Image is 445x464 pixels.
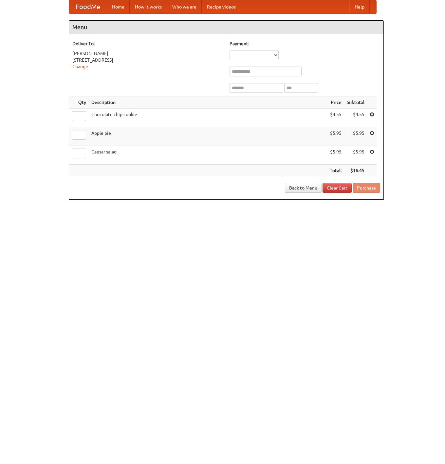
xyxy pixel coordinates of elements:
[89,127,327,146] td: Apple pie
[285,183,322,193] a: Back to Menu
[69,0,107,13] a: FoodMe
[89,109,327,127] td: Chocolate chip cookie
[202,0,241,13] a: Recipe videos
[327,146,344,165] td: $5.95
[344,96,367,109] th: Subtotal
[69,21,383,34] h4: Menu
[89,146,327,165] td: Caesar salad
[72,40,223,47] h5: Deliver To:
[344,127,367,146] td: $5.95
[353,183,380,193] button: Purchase
[130,0,167,13] a: How it works
[344,165,367,177] th: $16.45
[167,0,202,13] a: Who we are
[349,0,370,13] a: Help
[72,64,88,69] a: Change
[89,96,327,109] th: Description
[327,127,344,146] td: $5.95
[344,146,367,165] td: $5.95
[344,109,367,127] td: $4.55
[327,109,344,127] td: $4.55
[327,96,344,109] th: Price
[72,57,223,63] div: [STREET_ADDRESS]
[72,50,223,57] div: [PERSON_NAME]
[327,165,344,177] th: Total:
[107,0,130,13] a: Home
[69,96,89,109] th: Qty
[230,40,380,47] h5: Payment:
[323,183,352,193] a: Clear Cart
